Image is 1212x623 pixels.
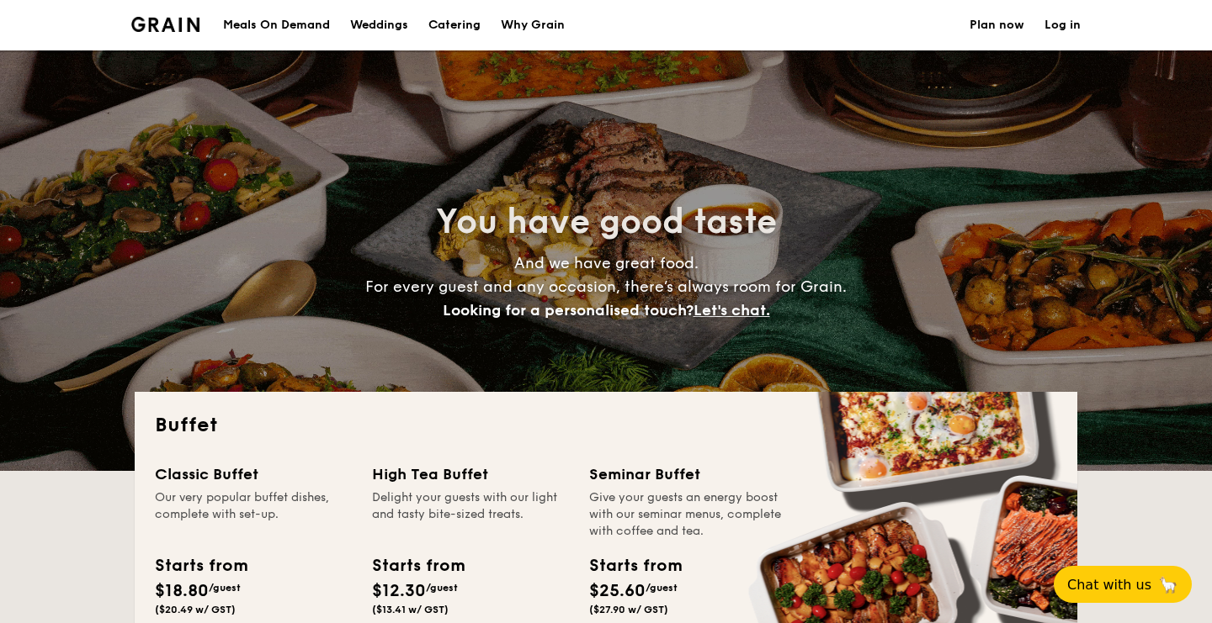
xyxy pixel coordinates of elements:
span: /guest [209,582,241,594]
button: Chat with us🦙 [1054,566,1192,603]
div: Starts from [155,553,247,578]
h2: Buffet [155,412,1057,439]
span: ($13.41 w/ GST) [372,604,449,615]
span: Let's chat. [694,301,770,319]
img: Grain [131,17,199,32]
span: ($27.90 w/ GST) [589,604,668,615]
span: $25.60 [589,581,646,601]
span: /guest [646,582,678,594]
a: Logotype [131,17,199,32]
div: Starts from [372,553,464,578]
div: Give your guests an energy boost with our seminar menus, complete with coffee and tea. [589,489,786,540]
span: Chat with us [1067,577,1151,593]
div: Delight your guests with our light and tasty bite-sized treats. [372,489,569,540]
span: You have good taste [436,202,777,242]
span: $18.80 [155,581,209,601]
div: Starts from [589,553,681,578]
span: /guest [426,582,458,594]
span: 🦙 [1158,575,1178,594]
span: Looking for a personalised touch? [443,301,694,319]
span: $12.30 [372,581,426,601]
span: ($20.49 w/ GST) [155,604,236,615]
div: High Tea Buffet [372,462,569,486]
div: Classic Buffet [155,462,352,486]
div: Seminar Buffet [589,462,786,486]
div: Our very popular buffet dishes, complete with set-up. [155,489,352,540]
span: And we have great food. For every guest and any occasion, there’s always room for Grain. [365,254,847,319]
